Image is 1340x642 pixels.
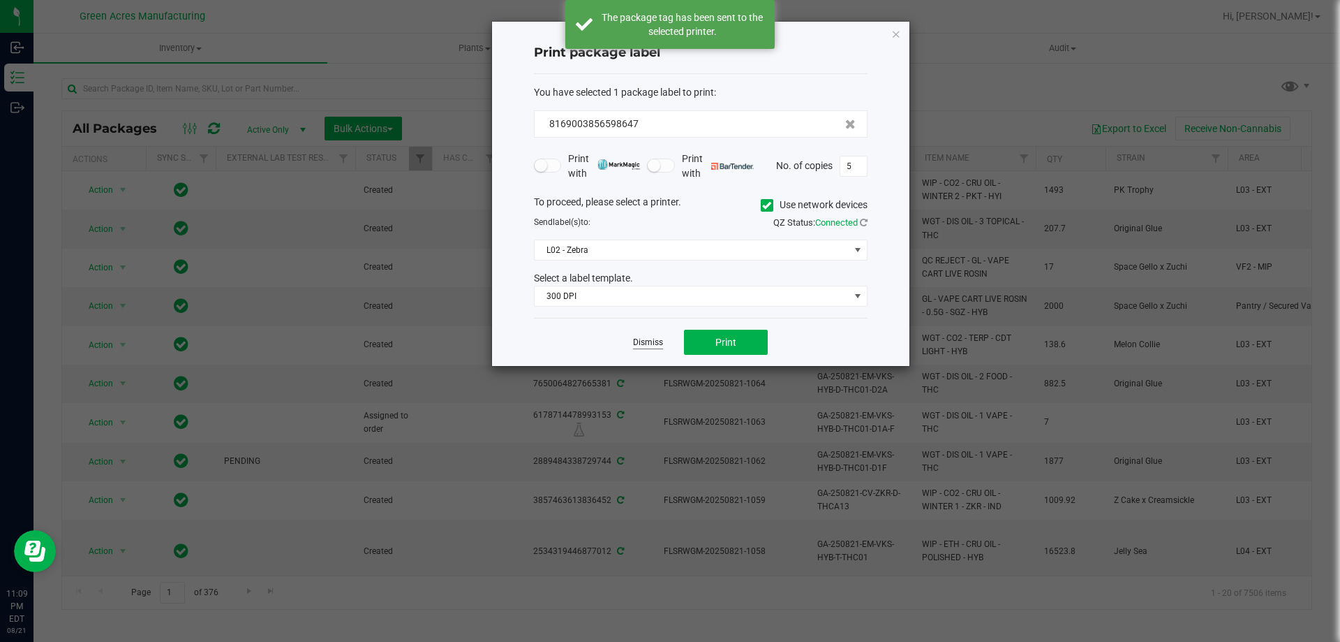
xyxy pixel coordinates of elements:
h4: Print package label [534,44,868,62]
span: You have selected 1 package label to print [534,87,714,98]
span: QZ Status: [773,217,868,228]
label: Use network devices [761,198,868,212]
img: bartender.png [711,163,754,170]
div: To proceed, please select a printer. [523,195,878,216]
span: Send to: [534,217,590,227]
span: label(s) [553,217,581,227]
button: Print [684,330,768,355]
span: 300 DPI [535,286,849,306]
span: Print with [568,152,640,181]
span: Connected [815,217,858,228]
span: L02 - Zebra [535,240,849,260]
span: Print with [682,152,754,181]
span: 8169003856598647 [549,118,639,129]
span: No. of copies [776,159,833,170]
a: Dismiss [633,337,663,349]
img: mark_magic_cybra.png [597,159,640,170]
div: Select a label template. [523,271,878,286]
div: : [534,85,868,100]
div: The package tag has been sent to the selected printer. [600,10,764,38]
iframe: Resource center [14,530,56,572]
span: Print [715,337,736,348]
